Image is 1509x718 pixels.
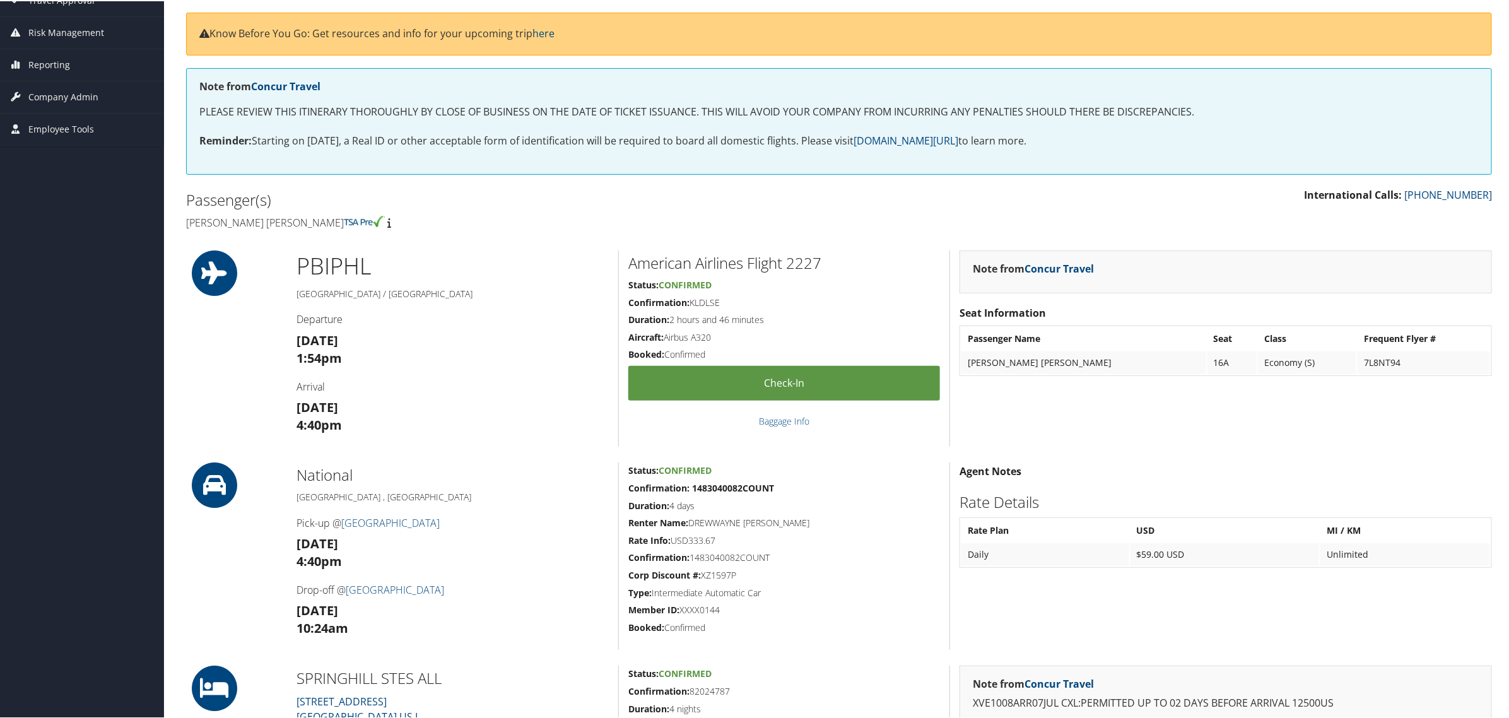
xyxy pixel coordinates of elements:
span: Reporting [28,48,70,79]
span: Risk Management [28,16,104,47]
td: 16A [1207,350,1257,373]
span: Employee Tools [28,112,94,144]
span: Confirmed [659,463,712,475]
p: PLEASE REVIEW THIS ITINERARY THOROUGHLY BY CLOSE OF BUSINESS ON THE DATE OF TICKET ISSUANCE. THIS... [199,103,1479,119]
h5: Confirmed [628,620,940,633]
img: tsa-precheck.png [344,215,385,226]
th: Rate Plan [961,518,1129,541]
strong: Booked: [628,620,664,632]
span: Company Admin [28,80,98,112]
h5: [GEOGRAPHIC_DATA] , [GEOGRAPHIC_DATA] [297,490,609,502]
strong: Corp Discount #: [628,568,701,580]
th: Frequent Flyer # [1358,326,1490,349]
h5: Confirmed [628,347,940,360]
strong: Confirmation: [628,550,690,562]
h2: Rate Details [960,490,1492,512]
strong: Type: [628,586,652,597]
h2: SPRINGHILL STES ALL [297,666,609,688]
h4: Departure [297,311,609,325]
strong: Booked: [628,347,664,359]
span: Confirmed [659,666,712,678]
p: Know Before You Go: Get resources and info for your upcoming trip [199,25,1479,41]
th: Seat [1207,326,1257,349]
strong: 1:54pm [297,348,342,365]
h2: American Airlines Flight 2227 [628,251,940,273]
a: [GEOGRAPHIC_DATA] [341,515,440,529]
a: [DOMAIN_NAME][URL] [854,132,958,146]
strong: Aircraft: [628,330,664,342]
strong: Confirmation: [628,684,690,696]
strong: Status: [628,278,659,290]
a: here [532,25,555,39]
td: 7L8NT94 [1358,350,1490,373]
strong: Duration: [628,702,669,714]
h5: 4 days [628,498,940,511]
h4: Pick-up @ [297,515,609,529]
a: Check-in [628,365,940,399]
h5: 2 hours and 46 minutes [628,312,940,325]
td: [PERSON_NAME] [PERSON_NAME] [961,350,1206,373]
strong: Agent Notes [960,463,1021,477]
strong: Seat Information [960,305,1046,319]
h2: National [297,463,609,485]
h4: [PERSON_NAME] [PERSON_NAME] [186,215,830,228]
strong: Note from [973,261,1094,274]
th: USD [1130,518,1320,541]
h5: 4 nights [628,702,940,714]
strong: 10:24am [297,618,348,635]
h5: Intermediate Automatic Car [628,586,940,598]
h5: 82024787 [628,684,940,697]
strong: Status: [628,463,659,475]
h5: XZ1597P [628,568,940,580]
a: [GEOGRAPHIC_DATA] [346,582,444,596]
p: XVE1008ARR07JUL CXL:PERMITTED UP TO 02 DAYS BEFORE ARRIVAL 12500US [973,694,1479,710]
strong: Confirmation: 1483040082COUNT [628,481,774,493]
th: Passenger Name [961,326,1206,349]
td: $59.00 USD [1130,542,1320,565]
strong: Renter Name: [628,515,688,527]
strong: Confirmation: [628,295,690,307]
a: Concur Travel [1025,261,1094,274]
a: [PHONE_NUMBER] [1404,187,1492,201]
h4: Arrival [297,379,609,392]
h5: DREWWAYNE [PERSON_NAME] [628,515,940,528]
h5: KLDLSE [628,295,940,308]
strong: Rate Info: [628,533,671,545]
strong: Status: [628,666,659,678]
strong: 4:40pm [297,551,342,568]
strong: International Calls: [1304,187,1402,201]
strong: [DATE] [297,534,338,551]
strong: [DATE] [297,331,338,348]
strong: [DATE] [297,601,338,618]
strong: [DATE] [297,397,338,415]
strong: Reminder: [199,132,252,146]
h5: XXXX0144 [628,603,940,615]
h5: Airbus A320 [628,330,940,343]
strong: Duration: [628,498,669,510]
span: Confirmed [659,278,712,290]
strong: Note from [973,676,1094,690]
h1: PBI PHL [297,249,609,281]
h2: Passenger(s) [186,188,830,209]
td: Unlimited [1320,542,1490,565]
a: Baggage Info [759,414,809,426]
h4: Drop-off @ [297,582,609,596]
th: Class [1258,326,1356,349]
h5: [GEOGRAPHIC_DATA] / [GEOGRAPHIC_DATA] [297,286,609,299]
h5: 1483040082COUNT [628,550,940,563]
td: Economy (S) [1258,350,1356,373]
a: Concur Travel [1025,676,1094,690]
strong: Member ID: [628,603,679,615]
p: Starting on [DATE], a Real ID or other acceptable form of identification will be required to boar... [199,132,1479,148]
strong: Duration: [628,312,669,324]
th: MI / KM [1320,518,1490,541]
strong: 4:40pm [297,415,342,432]
td: Daily [961,542,1129,565]
h5: USD333.67 [628,533,940,546]
a: Concur Travel [251,78,320,92]
strong: Note from [199,78,320,92]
